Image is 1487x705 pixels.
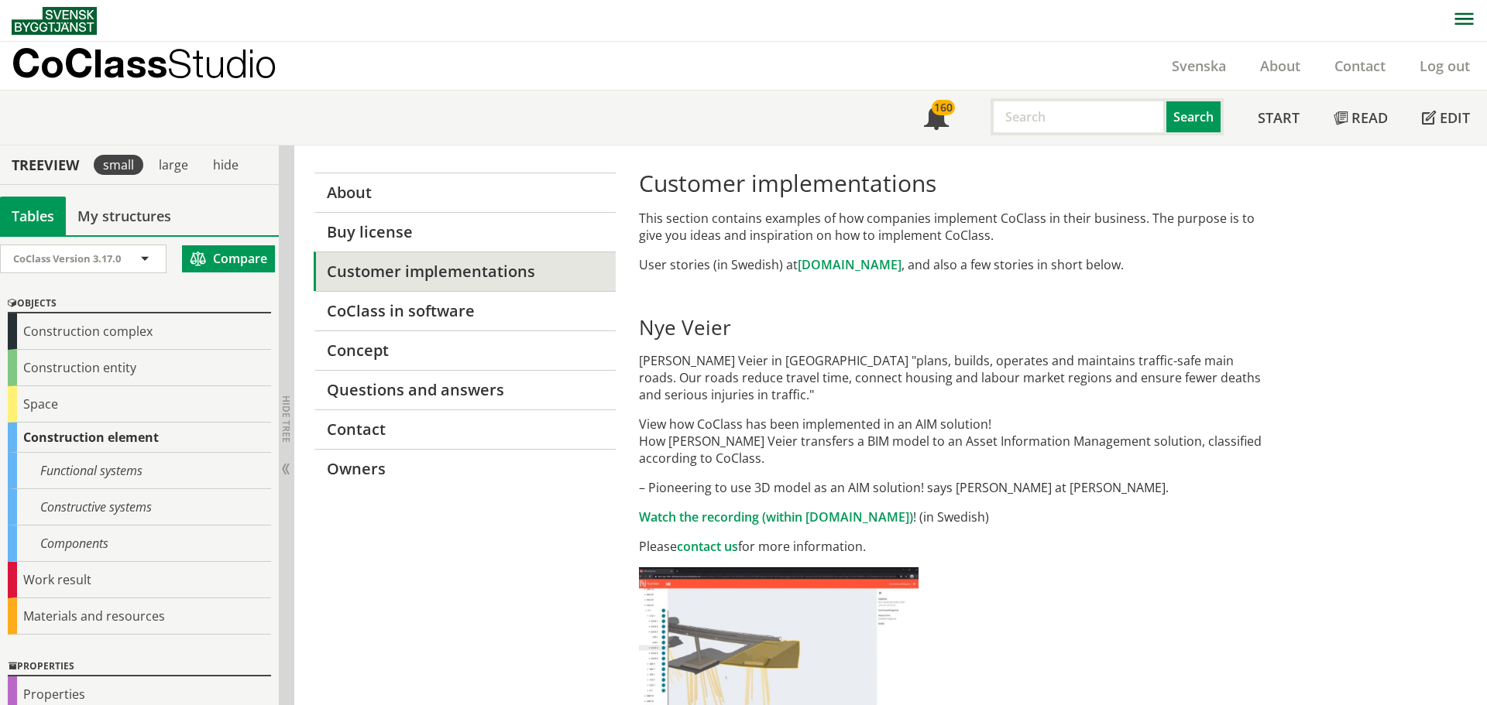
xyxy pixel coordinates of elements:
[149,155,197,175] div: large
[280,395,293,443] span: Hide tree
[639,352,1265,403] p: [PERSON_NAME] Veier in [GEOGRAPHIC_DATA] "plans, builds, operates and maintains traffic-safe main...
[66,197,183,235] a: My structures
[182,245,275,272] button: Compare
[314,370,615,409] a: Questions and answers
[1243,56,1317,75] a: About
[639,479,1265,496] p: – Pioneering to use 3D model as an AIM solution! says [PERSON_NAME] at [PERSON_NAME].
[8,313,271,350] div: Construction complex
[12,54,276,72] p: CoClass
[13,252,121,265] span: CoClass Version 3.17.0
[639,210,1265,244] p: This section contains examples of how companies implement CoClass in their business. The purpose ...
[639,256,1265,273] p: User stories (in Swedish) at , and also a few stories in short below.
[1155,56,1243,75] a: Svenska
[639,508,1265,525] p: ! (in Swedish)
[8,423,271,453] div: Construction element
[1440,108,1470,127] span: Edit
[8,525,271,562] div: Components
[314,252,615,291] a: Customer implementations
[907,91,966,145] a: 160
[314,330,615,370] a: Concept
[8,453,271,489] div: Functional systems
[314,212,615,252] a: Buy license
[8,598,271,635] div: Materials and resources
[924,107,949,132] span: Notifications
[8,489,271,525] div: Constructive systems
[12,7,97,35] img: Svensk Byggtjänst
[1241,91,1317,145] a: Start
[1166,98,1224,135] button: Search
[1317,91,1405,145] a: Read
[1403,56,1487,75] a: Log out
[1405,91,1487,145] a: Edit
[314,449,615,488] a: Owners
[639,416,1265,467] p: View how CoClass has been implemented in an AIM solution! How [PERSON_NAME] Veier transfers a BIM...
[3,156,88,173] div: Treeview
[677,538,738,555] a: contact us
[1351,108,1388,127] span: Read
[8,386,271,423] div: Space
[8,562,271,598] div: Work result
[8,658,271,676] div: Properties
[204,155,248,175] div: hide
[639,315,1265,340] h2: Nye Veier
[94,155,143,175] div: small
[314,173,615,212] a: About
[932,100,955,115] div: 160
[991,98,1166,135] input: Search
[8,295,271,313] div: Objects
[798,256,901,273] a: [DOMAIN_NAME]
[639,508,913,525] a: Watch the recording (within [DOMAIN_NAME])
[1317,56,1403,75] a: Contact
[314,409,615,449] a: Contact
[639,538,1265,555] p: Please for more information.
[314,291,615,330] a: CoClass in software
[8,350,271,386] div: Construction entity
[12,42,310,90] a: CoClassStudio
[1258,108,1300,127] span: Start
[639,169,1265,197] h1: Customer implementations
[167,40,276,86] span: Studio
